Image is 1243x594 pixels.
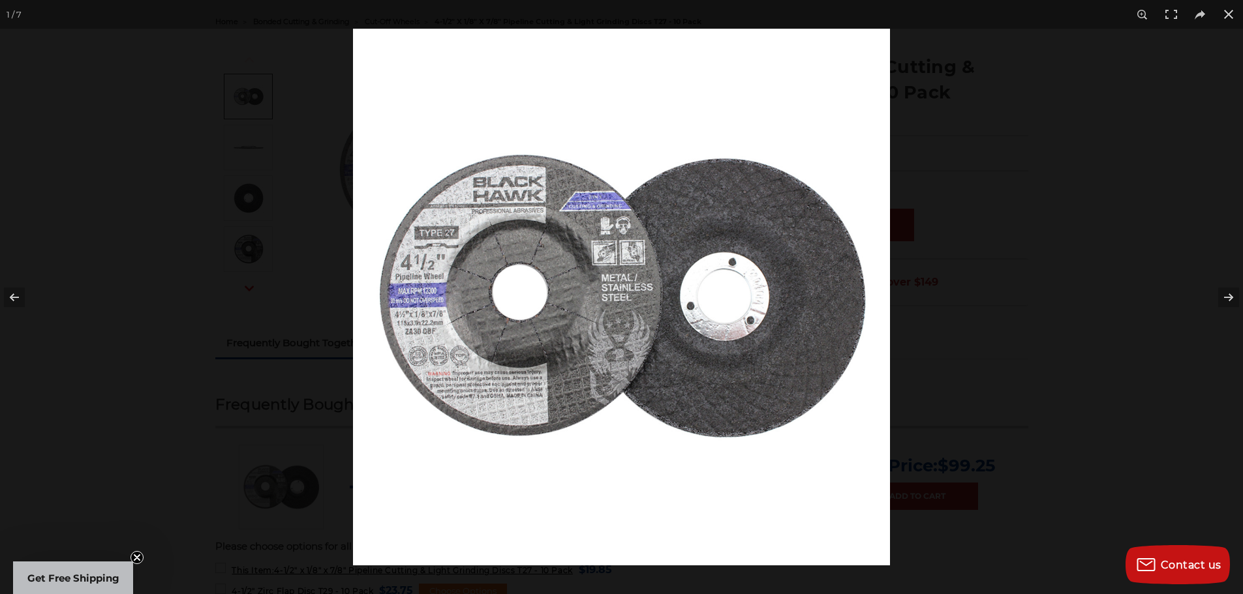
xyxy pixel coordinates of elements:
span: Get Free Shipping [27,572,119,584]
button: Contact us [1126,545,1230,584]
img: black-hawk-pipeline-wheel-4-1_2-T27-front-and-back__00998.1704913066.jpg [353,29,890,565]
span: Contact us [1161,559,1221,571]
button: Next (arrow right) [1197,265,1243,330]
div: Get Free ShippingClose teaser [13,561,133,594]
button: Close teaser [130,551,144,564]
